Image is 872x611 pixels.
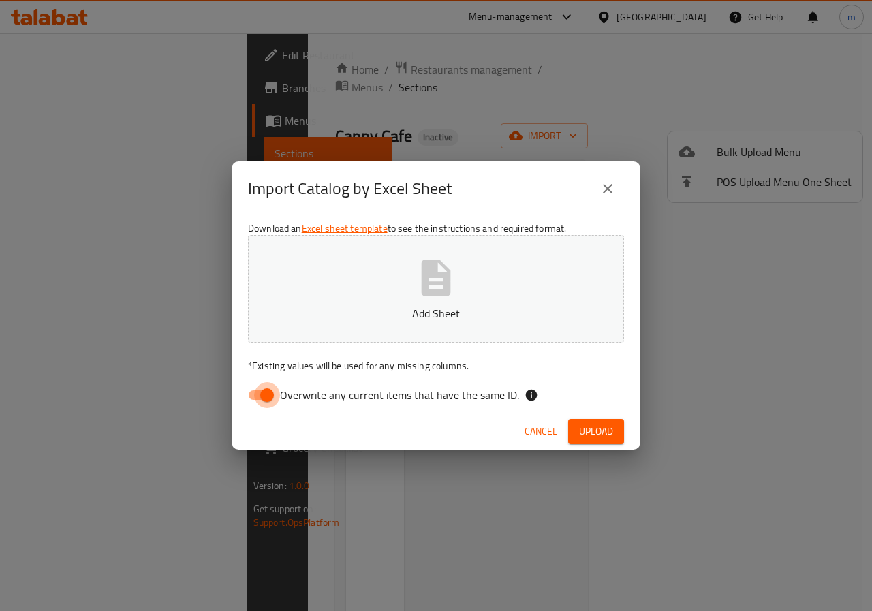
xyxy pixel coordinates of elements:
span: Upload [579,423,613,440]
a: Excel sheet template [302,219,388,237]
h2: Import Catalog by Excel Sheet [248,178,452,200]
button: close [591,172,624,205]
svg: If the overwrite option isn't selected, then the items that match an existing ID will be ignored ... [525,388,538,402]
div: Download an to see the instructions and required format. [232,216,640,413]
p: Add Sheet [269,305,603,322]
span: Cancel [525,423,557,440]
button: Add Sheet [248,235,624,343]
span: Overwrite any current items that have the same ID. [280,387,519,403]
button: Upload [568,419,624,444]
button: Cancel [519,419,563,444]
p: Existing values will be used for any missing columns. [248,359,624,373]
